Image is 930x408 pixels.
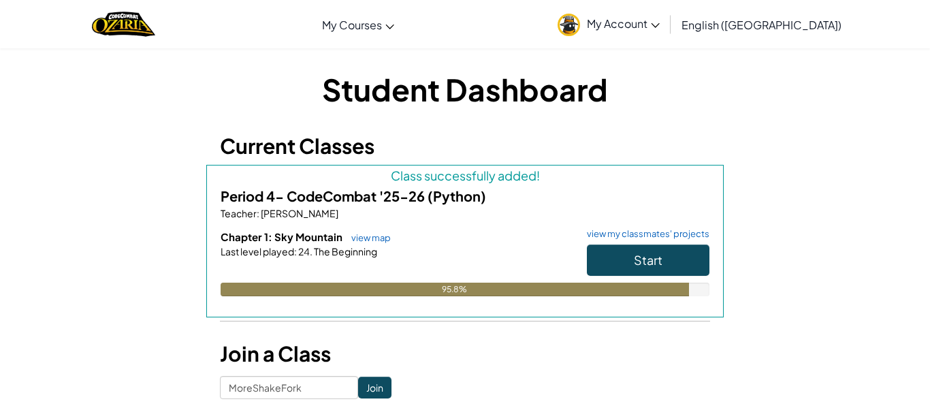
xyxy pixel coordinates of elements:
[634,252,662,268] span: Start
[551,3,667,46] a: My Account
[221,207,257,219] span: Teacher
[358,377,391,398] input: Join
[220,376,358,399] input: <Enter Class Code>
[682,18,841,32] span: English ([GEOGRAPHIC_DATA])
[221,283,689,296] div: 95.8%
[315,6,401,43] a: My Courses
[221,187,428,204] span: Period 4- CodeCombat '25-26
[220,339,710,369] h3: Join a Class
[221,230,344,243] span: Chapter 1: Sky Mountain
[675,6,848,43] a: English ([GEOGRAPHIC_DATA])
[259,207,338,219] span: [PERSON_NAME]
[92,10,155,38] img: Home
[221,245,294,257] span: Last level played
[92,10,155,38] a: Ozaria by CodeCombat logo
[580,230,709,238] a: view my classmates' projects
[220,68,710,110] h1: Student Dashboard
[558,14,580,36] img: avatar
[322,18,382,32] span: My Courses
[428,187,486,204] span: (Python)
[587,16,660,31] span: My Account
[221,166,709,185] div: Class successfully added!
[294,245,297,257] span: :
[312,245,377,257] span: The Beginning
[344,232,391,243] a: view map
[297,245,312,257] span: 24.
[220,131,710,161] h3: Current Classes
[587,245,709,276] button: Start
[257,207,259,219] span: :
